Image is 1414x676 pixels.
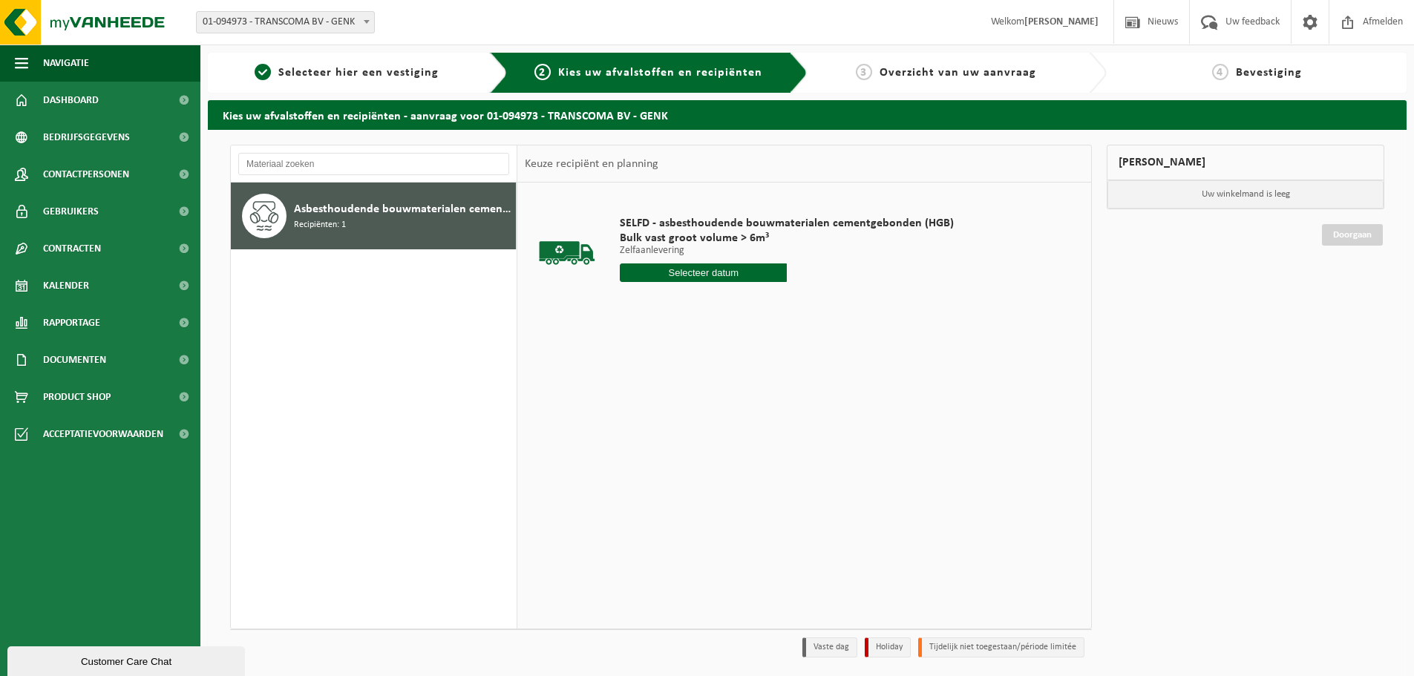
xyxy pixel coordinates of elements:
[1107,145,1384,180] div: [PERSON_NAME]
[255,64,271,80] span: 1
[620,246,954,256] p: Zelfaanlevering
[918,637,1084,657] li: Tijdelijk niet toegestaan/période limitée
[856,64,872,80] span: 3
[43,267,89,304] span: Kalender
[620,216,954,231] span: SELFD - asbesthoudende bouwmaterialen cementgebonden (HGB)
[238,153,509,175] input: Materiaal zoeken
[620,263,787,282] input: Selecteer datum
[231,183,517,249] button: Asbesthoudende bouwmaterialen cementgebonden (hechtgebonden) Recipiënten: 1
[208,100,1407,129] h2: Kies uw afvalstoffen en recipiënten - aanvraag voor 01-094973 - TRANSCOMA BV - GENK
[558,67,762,79] span: Kies uw afvalstoffen en recipiënten
[294,218,346,232] span: Recipiënten: 1
[865,637,911,657] li: Holiday
[880,67,1036,79] span: Overzicht van uw aanvraag
[197,12,374,33] span: 01-094973 - TRANSCOMA BV - GENK
[7,643,248,676] iframe: chat widget
[1107,180,1384,209] p: Uw winkelmand is leeg
[43,119,130,156] span: Bedrijfsgegevens
[278,67,439,79] span: Selecteer hier een vestiging
[43,45,89,82] span: Navigatie
[802,637,857,657] li: Vaste dag
[534,64,551,80] span: 2
[1236,67,1302,79] span: Bevestiging
[1322,224,1383,246] a: Doorgaan
[1212,64,1228,80] span: 4
[43,193,99,230] span: Gebruikers
[620,231,954,246] span: Bulk vast groot volume > 6m³
[215,64,478,82] a: 1Selecteer hier een vestiging
[43,341,106,378] span: Documenten
[43,416,163,453] span: Acceptatievoorwaarden
[1024,16,1099,27] strong: [PERSON_NAME]
[43,230,101,267] span: Contracten
[196,11,375,33] span: 01-094973 - TRANSCOMA BV - GENK
[43,378,111,416] span: Product Shop
[43,304,100,341] span: Rapportage
[517,145,666,183] div: Keuze recipiënt en planning
[43,82,99,119] span: Dashboard
[43,156,129,193] span: Contactpersonen
[294,200,512,218] span: Asbesthoudende bouwmaterialen cementgebonden (hechtgebonden)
